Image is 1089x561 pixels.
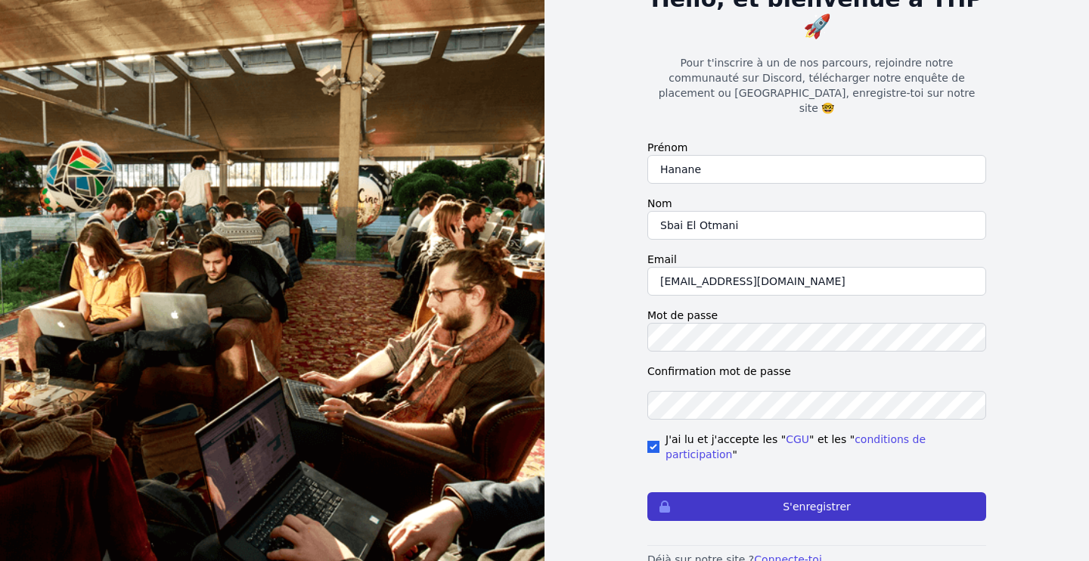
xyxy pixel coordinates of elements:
[647,308,986,323] label: Mot de passe
[647,155,986,184] input: Frédérique
[647,196,986,211] label: Nom
[647,55,986,116] p: Pour t'inscrire à un de nos parcours, rejoindre notre communauté sur Discord, télécharger notre e...
[647,492,986,521] button: S'enregistrer
[786,433,809,445] a: CGU
[647,364,986,379] label: Confirmation mot de passe
[647,267,986,296] input: fred.dupond@mail.com
[665,432,986,462] span: J'ai lu et j'accepte les " " et les " "
[647,211,986,240] input: Dupont
[647,252,986,267] label: Email
[647,140,986,155] label: Prénom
